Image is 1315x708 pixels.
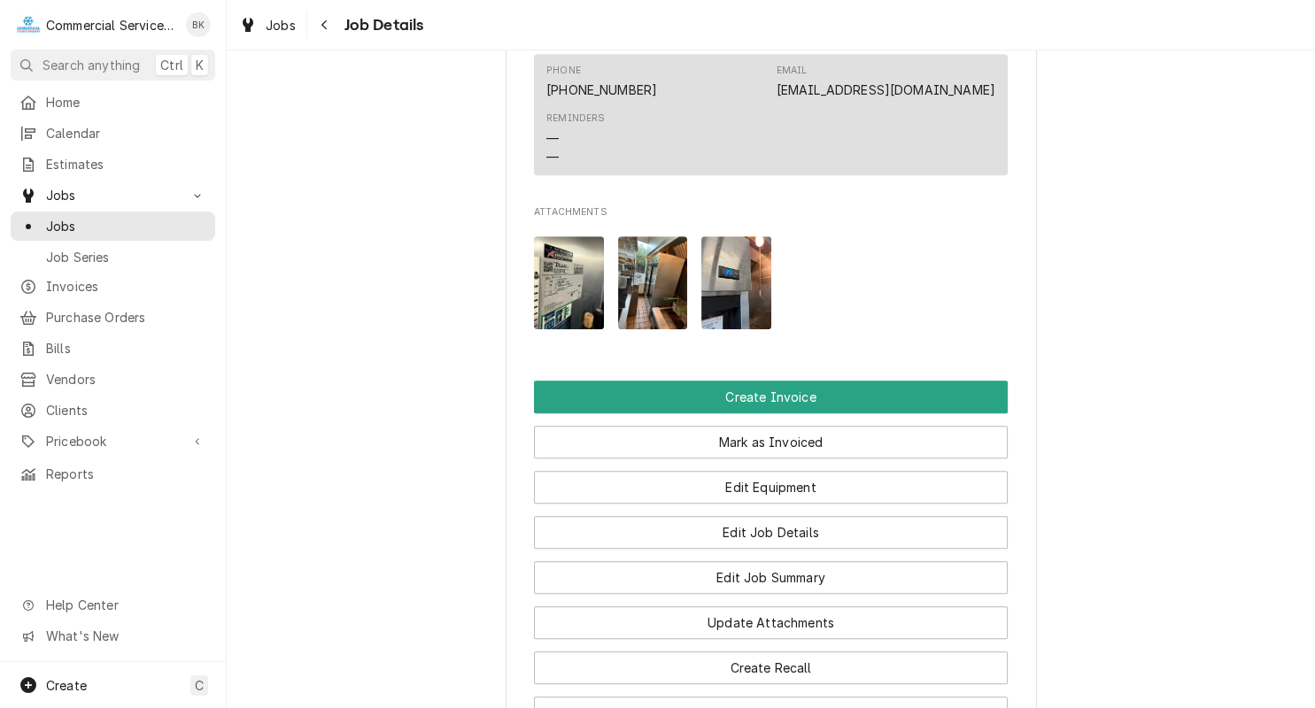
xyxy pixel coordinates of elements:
div: Email [777,64,995,99]
button: Search anythingCtrlK [11,50,215,81]
a: Clients [11,396,215,425]
div: — [546,129,559,148]
div: Commercial Service Co.'s Avatar [16,12,41,37]
div: Button Group Row [534,504,1008,549]
a: Go to What's New [11,621,215,650]
img: 9BGK69vxSUSHyT76bRsG [701,236,771,329]
div: Button Group Row [534,381,1008,413]
div: Button Group Row [534,549,1008,594]
span: Search anything [43,56,140,74]
a: Go to Jobs [11,181,215,210]
div: Email [777,64,808,78]
div: Button Group Row [534,594,1008,639]
span: Invoices [46,277,206,296]
div: Button Group Row [534,458,1008,504]
div: Phone [546,64,581,78]
span: Attachments [534,222,1008,343]
span: Job Details [339,13,424,37]
span: Purchase Orders [46,308,206,327]
span: Jobs [46,186,180,204]
div: Phone [546,64,657,99]
div: Reminders [546,112,605,165]
div: Reminders [546,112,605,126]
button: Edit Job Summary [534,561,1008,594]
span: Calendar [46,124,206,142]
button: Create Invoice [534,381,1008,413]
div: Button Group Row [534,413,1008,458]
img: u4kaLrkzSBW4COZGfd3u [618,236,688,329]
div: Contact [534,54,1008,175]
div: Brian Key's Avatar [186,12,211,37]
a: Jobs [11,212,215,241]
img: uds4PjJQSOP5kyLOiaid [534,236,604,329]
a: Vendors [11,365,215,394]
span: Estimates [46,155,206,173]
div: Client Contact [534,37,1008,183]
span: Jobs [266,16,296,35]
span: Job Series [46,248,206,266]
a: Job Series [11,242,215,272]
a: Go to Pricebook [11,427,215,456]
div: Commercial Service Co. [46,16,176,35]
div: — [546,148,559,166]
div: BK [186,12,211,37]
button: Navigate back [311,11,339,39]
a: Go to Help Center [11,590,215,619]
span: Clients [46,401,206,419]
a: Invoices [11,272,215,301]
div: C [16,12,41,37]
button: Mark as Invoiced [534,426,1008,458]
span: C [195,676,204,695]
a: Purchase Orders [11,303,215,332]
button: Create Recall [534,651,1008,684]
button: Edit Job Details [534,516,1008,549]
span: Create [46,678,87,693]
div: Button Group Row [534,639,1008,684]
span: Help Center [46,596,205,614]
span: Jobs [46,217,206,235]
span: Reports [46,465,206,483]
a: [PHONE_NUMBER] [546,82,657,97]
a: Calendar [11,119,215,148]
button: Edit Equipment [534,471,1008,504]
a: Bills [11,334,215,363]
span: Attachments [534,205,1008,219]
span: K [196,56,204,74]
a: Reports [11,459,215,489]
a: Estimates [11,150,215,179]
span: Vendors [46,370,206,389]
span: What's New [46,627,205,645]
span: Home [46,93,206,112]
button: Update Attachments [534,606,1008,639]
a: [EMAIL_ADDRESS][DOMAIN_NAME] [777,82,995,97]
div: Attachments [534,205,1008,343]
a: Home [11,88,215,117]
span: Ctrl [160,56,183,74]
a: Jobs [232,11,303,40]
span: Pricebook [46,432,180,450]
div: Client Contact List [534,54,1008,183]
span: Bills [46,339,206,358]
